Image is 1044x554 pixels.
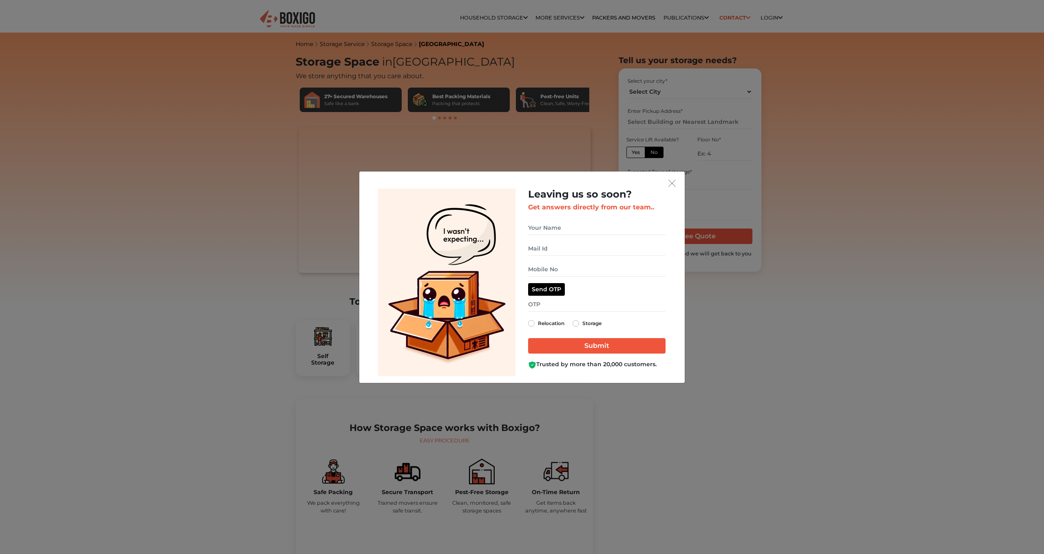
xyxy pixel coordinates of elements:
[528,242,666,256] input: Mail Id
[528,361,536,369] img: Boxigo Customer Shield
[528,297,666,312] input: OTP
[528,360,666,369] div: Trusted by more than 20,000 customers.
[528,283,565,296] button: Send OTP
[528,221,666,235] input: Your Name
[582,319,602,328] label: Storage
[528,338,666,354] input: Submit
[528,189,666,200] h2: Leaving us so soon?
[528,262,666,277] input: Mobile No
[538,319,564,328] label: Relocation
[378,189,516,376] img: Lead Welcome Image
[668,180,676,187] img: exit
[528,203,666,211] h3: Get answers directly from our team..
